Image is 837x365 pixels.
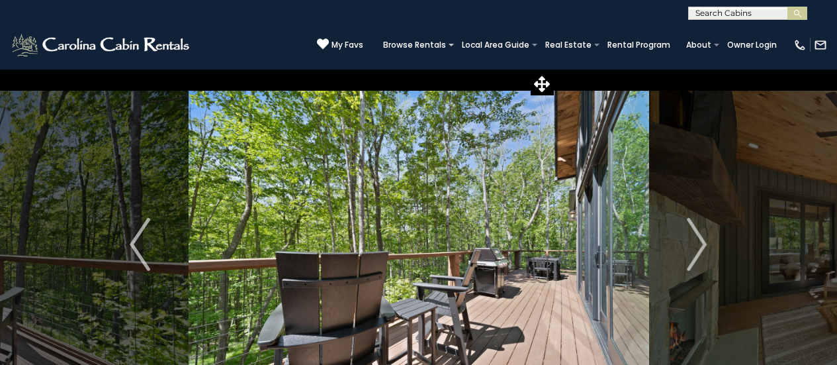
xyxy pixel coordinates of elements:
[331,39,363,51] span: My Favs
[687,218,707,271] img: arrow
[539,36,598,54] a: Real Estate
[376,36,453,54] a: Browse Rentals
[721,36,783,54] a: Owner Login
[10,32,193,58] img: White-1-2.png
[793,38,807,52] img: phone-regular-white.png
[680,36,718,54] a: About
[455,36,536,54] a: Local Area Guide
[130,218,150,271] img: arrow
[814,38,827,52] img: mail-regular-white.png
[601,36,677,54] a: Rental Program
[317,38,363,52] a: My Favs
